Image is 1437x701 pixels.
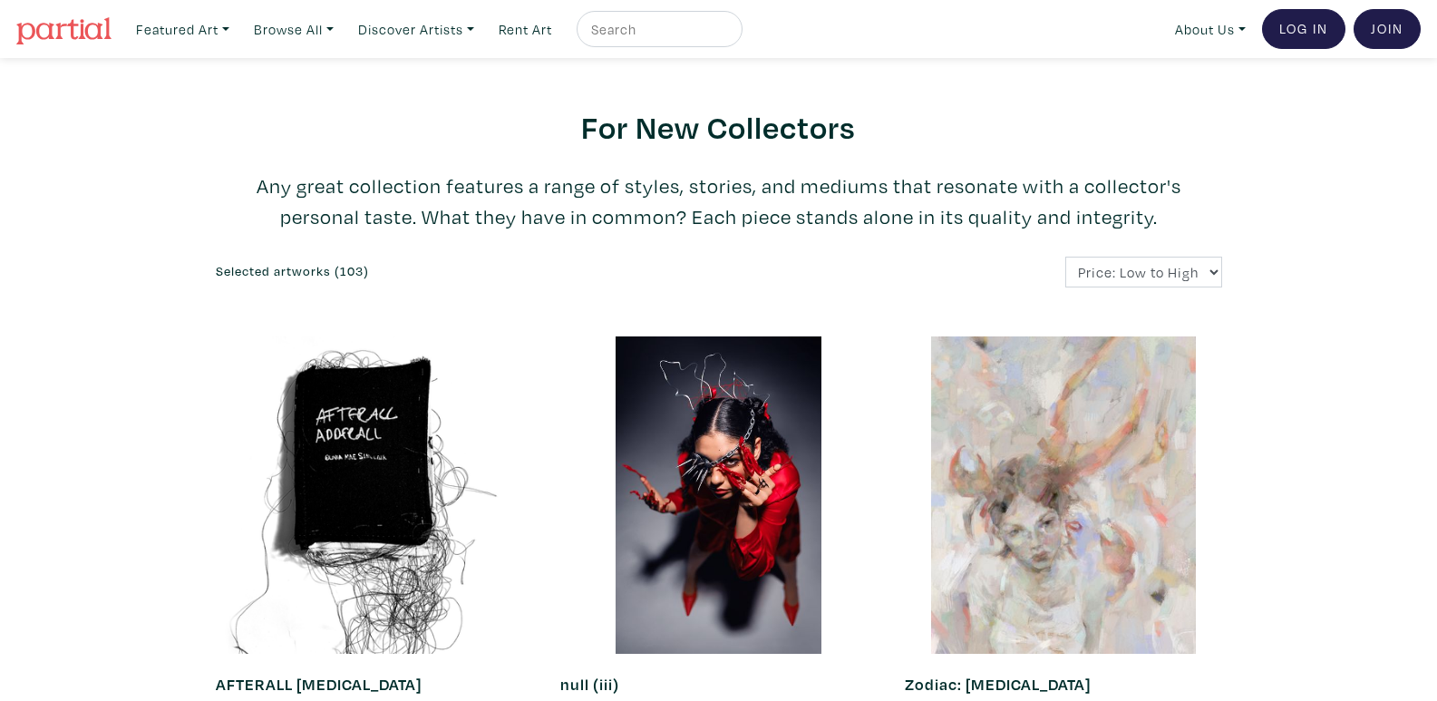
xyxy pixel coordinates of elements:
[589,18,725,41] input: Search
[128,11,238,48] a: Featured Art
[905,674,1091,695] a: Zodiac: [MEDICAL_DATA]
[216,674,422,695] a: AFTERALL [MEDICAL_DATA]
[1354,9,1421,49] a: Join
[246,11,342,48] a: Browse All
[216,107,1222,146] h2: For New Collectors
[350,11,482,48] a: Discover Artists
[1167,11,1254,48] a: About Us
[560,674,619,695] a: null (iii)
[216,264,705,279] h6: Selected artworks (103)
[216,170,1222,232] p: Any great collection features a range of styles, stories, and mediums that resonate with a collec...
[490,11,560,48] a: Rent Art
[1262,9,1345,49] a: Log In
